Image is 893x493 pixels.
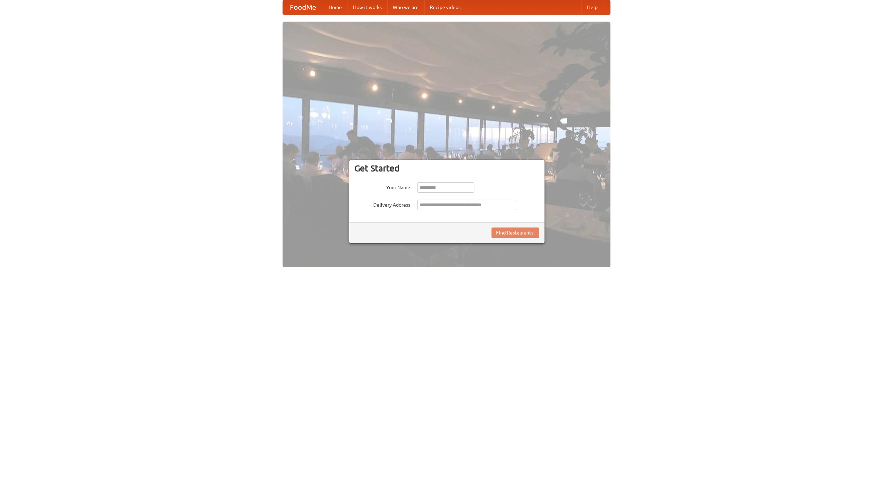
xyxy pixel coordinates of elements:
a: FoodMe [283,0,323,14]
a: Who we are [387,0,424,14]
label: Your Name [354,182,410,191]
a: Recipe videos [424,0,466,14]
label: Delivery Address [354,200,410,208]
a: Help [581,0,603,14]
a: Home [323,0,347,14]
button: Find Restaurants! [491,228,539,238]
a: How it works [347,0,387,14]
h3: Get Started [354,163,539,174]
